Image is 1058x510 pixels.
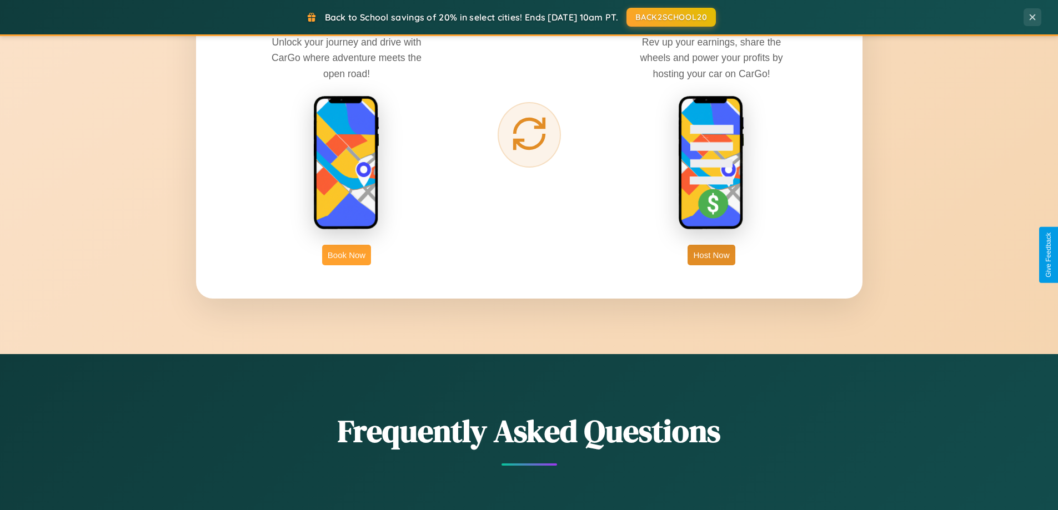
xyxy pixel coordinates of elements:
h2: Frequently Asked Questions [196,410,863,452]
div: Give Feedback [1045,233,1052,277]
button: Book Now [322,245,371,265]
span: Back to School savings of 20% in select cities! Ends [DATE] 10am PT. [325,12,618,23]
img: host phone [678,95,745,231]
button: Host Now [688,245,735,265]
p: Rev up your earnings, share the wheels and power your profits by hosting your car on CarGo! [628,34,795,81]
img: rent phone [313,95,380,231]
p: Unlock your journey and drive with CarGo where adventure meets the open road! [263,34,430,81]
button: BACK2SCHOOL20 [626,8,716,27]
